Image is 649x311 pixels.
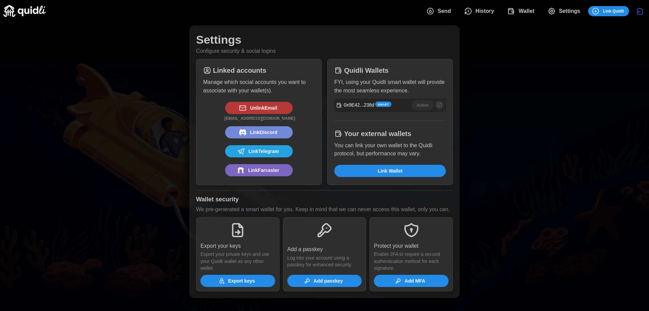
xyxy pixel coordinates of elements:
[225,145,293,157] button: LinkTelegram
[374,251,449,271] p: Enable 2FA to require a second authentication method for each signature.
[435,100,444,110] button: Remove 0x9E42...238d
[213,66,266,75] h1: Linked accounts
[224,116,295,121] strong: [EMAIL_ADDRESS][DOMAIN_NAME]
[203,78,315,95] p: Manage which social accounts you want to associate with your wallet(s).
[248,146,279,157] span: Link Telegram
[200,275,275,287] button: Export keys
[314,275,343,287] span: Add passkey
[411,100,434,110] button: Active
[287,275,362,287] button: Add passkey
[344,102,374,108] p: 0x9E42...238d
[476,4,494,18] span: History
[200,251,275,271] p: Export your private keys and use your Quidli wallet as any other wallet.
[225,102,293,114] button: UnlinkEmail
[200,242,241,250] p: Export your keys
[334,78,446,95] p: FYI, using your Quidli smart wallet will provide the most seamless experience.
[334,141,446,158] p: You can link your own wallet to the Quidli protocol, but performance may vary.
[196,47,276,55] p: Configure security & social logins
[196,32,241,47] h1: Settings
[438,4,451,18] span: Send
[421,4,459,18] button: Send
[225,126,293,138] button: LinkDiscord
[344,66,389,75] h1: Quidli Wallets
[378,102,389,107] span: Smart
[405,275,425,287] span: Add MFA
[588,6,629,16] button: Link Quidli
[374,242,418,250] p: Protect your wallet
[196,196,239,203] h1: Wallet security
[196,205,450,214] p: We pre-generated a smart wallet for you. Keep in mind that we can never access this wallet, only ...
[228,275,255,287] span: Export keys
[3,5,46,17] img: Quidli
[287,254,362,268] p: Log into your account using a passkey for enhanced security.
[634,5,646,17] button: Disconnect
[334,165,446,177] button: Link Wallet
[603,6,624,16] span: Link Quidli
[542,4,588,18] button: Settings
[250,102,277,114] span: Unlink Email
[459,4,502,18] button: History
[344,129,411,138] h1: Your external wallets
[250,127,278,138] span: Link Discord
[416,101,429,110] span: Active
[559,4,580,18] span: Settings
[287,245,323,254] p: Add a passkey
[502,4,542,18] button: Wallet
[378,165,402,177] span: Link Wallet
[374,275,449,287] button: Add MFA
[248,164,279,176] span: Link Farcaster
[519,4,534,18] span: Wallet
[225,164,293,176] button: LinkFarcaster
